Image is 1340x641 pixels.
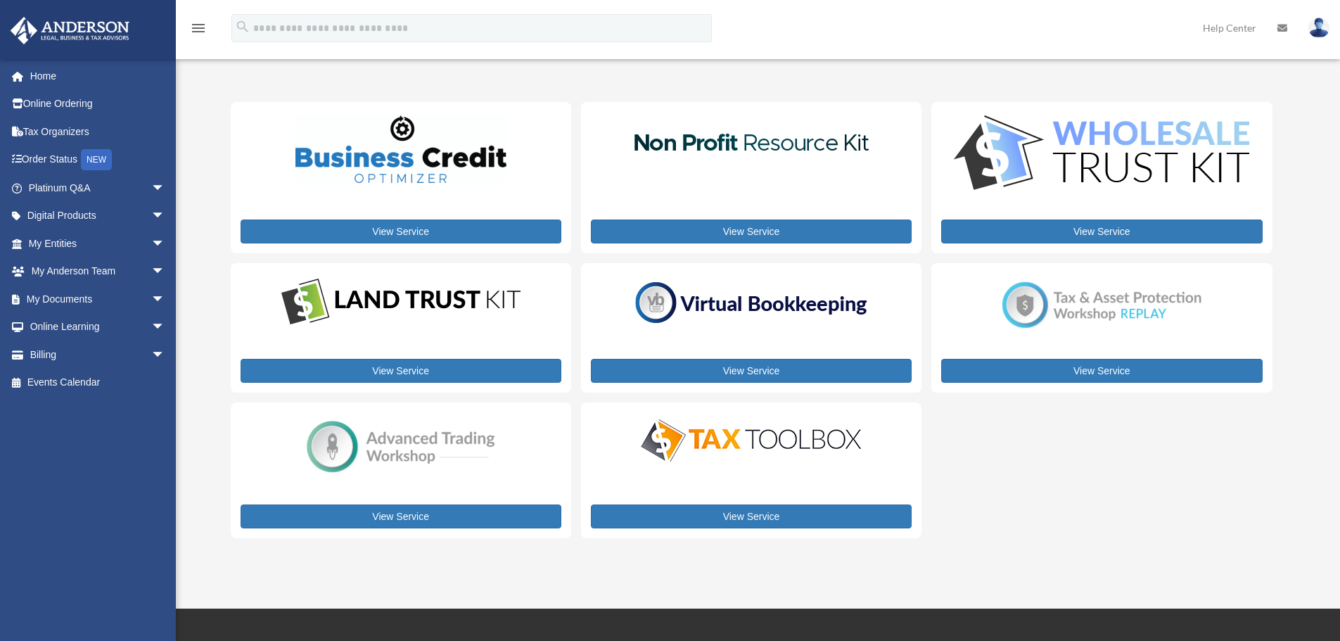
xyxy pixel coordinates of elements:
span: arrow_drop_down [151,202,179,231]
img: User Pic [1308,18,1329,38]
a: Platinum Q&Aarrow_drop_down [10,174,186,202]
a: Digital Productsarrow_drop_down [10,202,179,230]
i: menu [190,20,207,37]
span: arrow_drop_down [151,285,179,314]
a: Home [10,62,186,90]
span: arrow_drop_down [151,229,179,258]
a: Online Learningarrow_drop_down [10,313,186,341]
a: View Service [941,359,1262,383]
a: View Service [591,359,912,383]
a: My Documentsarrow_drop_down [10,285,186,313]
a: My Anderson Teamarrow_drop_down [10,258,186,286]
a: Billingarrow_drop_down [10,341,186,369]
span: arrow_drop_down [151,341,179,369]
div: NEW [81,149,112,170]
span: arrow_drop_down [151,174,179,203]
a: View Service [941,220,1262,243]
a: menu [190,25,207,37]
a: View Service [241,359,561,383]
a: View Service [591,220,912,243]
a: View Service [241,220,561,243]
a: View Service [591,504,912,528]
img: Anderson Advisors Platinum Portal [6,17,134,44]
a: Order StatusNEW [10,146,186,174]
i: search [235,19,250,34]
span: arrow_drop_down [151,258,179,286]
a: View Service [241,504,561,528]
a: Online Ordering [10,90,186,118]
a: My Entitiesarrow_drop_down [10,229,186,258]
a: Tax Organizers [10,118,186,146]
span: arrow_drop_down [151,313,179,342]
a: Events Calendar [10,369,186,397]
